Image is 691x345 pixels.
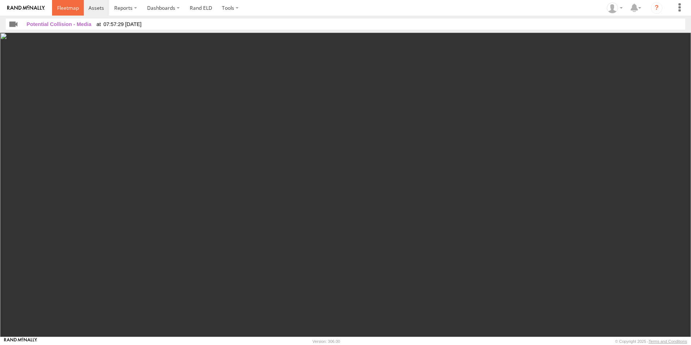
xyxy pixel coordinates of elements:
[313,339,340,344] div: Version: 306.00
[4,338,37,345] a: Visit our Website
[7,5,45,10] img: rand-logo.svg
[27,21,91,27] span: Potential Collision - Media
[651,2,662,14] i: ?
[96,21,142,27] span: 07:57:29 [DATE]
[615,339,687,344] div: © Copyright 2025 -
[649,339,687,344] a: Terms and Conditions
[604,3,625,13] div: Daniel Del Muro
